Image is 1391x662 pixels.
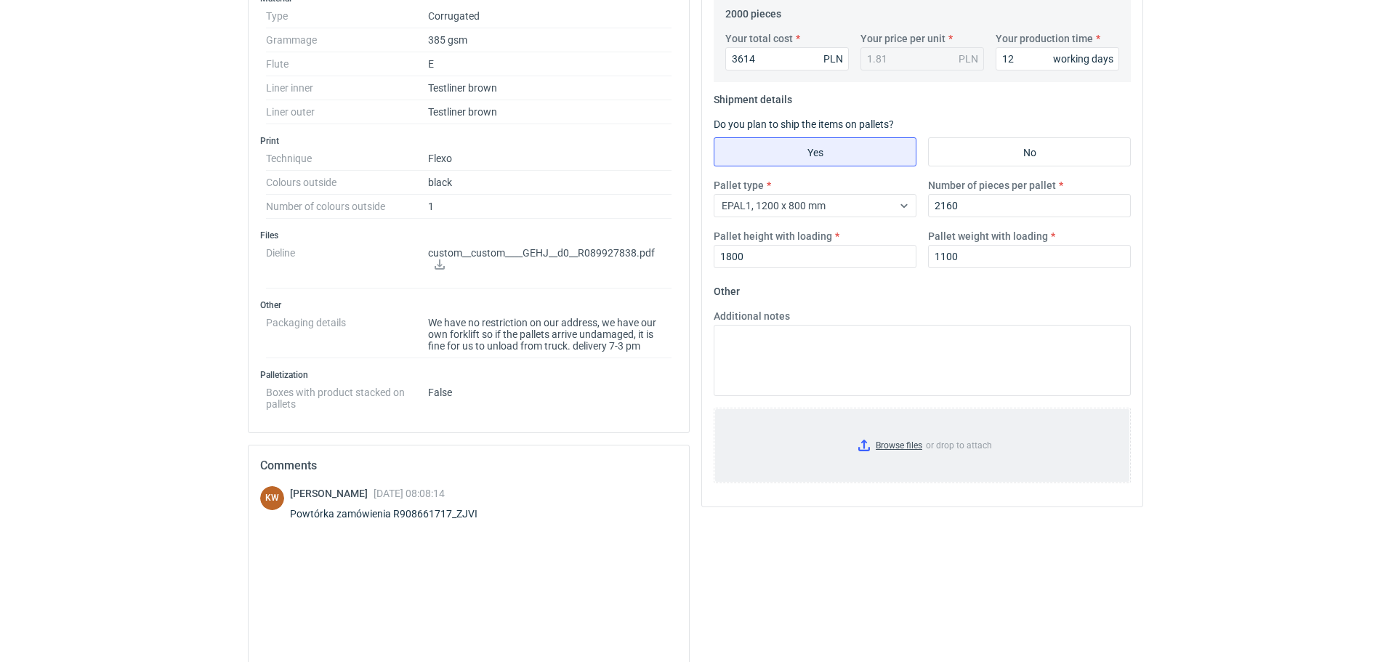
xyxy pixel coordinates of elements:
[260,486,284,510] div: Klaudia Wiśniewska
[714,88,792,105] legend: Shipment details
[714,118,894,130] label: Do you plan to ship the items on pallets?
[266,171,428,195] dt: Colours outside
[714,178,764,193] label: Pallet type
[290,488,374,499] span: [PERSON_NAME]
[714,137,916,166] label: Yes
[714,280,740,297] legend: Other
[428,76,672,100] dd: Testliner brown
[860,31,946,46] label: Your price per unit
[725,2,781,20] legend: 2000 pieces
[428,28,672,52] dd: 385 gsm
[266,381,428,410] dt: Boxes with product stacked on pallets
[260,457,677,475] h2: Comments
[290,506,495,521] div: Powtórka zamówienia R908661717_ZJVI
[428,381,672,410] dd: False
[266,76,428,100] dt: Liner inner
[928,245,1131,268] input: 0
[714,309,790,323] label: Additional notes
[714,229,832,243] label: Pallet height with loading
[260,299,677,311] h3: Other
[722,200,826,211] span: EPAL1, 1200 x 800 mm
[428,147,672,171] dd: Flexo
[260,486,284,510] figcaption: KW
[260,135,677,147] h3: Print
[266,241,428,288] dt: Dieline
[428,247,672,272] p: custom__custom____GEHJ__d0__R089927838.pdf
[725,47,849,70] input: 0
[725,31,793,46] label: Your total cost
[266,28,428,52] dt: Grammage
[996,47,1119,70] input: 0
[928,194,1131,217] input: 0
[260,230,677,241] h3: Files
[266,52,428,76] dt: Flute
[714,245,916,268] input: 0
[374,488,445,499] span: [DATE] 08:08:14
[1053,52,1113,66] div: working days
[266,100,428,124] dt: Liner outer
[428,4,672,28] dd: Corrugated
[714,408,1130,483] label: or drop to attach
[266,195,428,219] dt: Number of colours outside
[996,31,1093,46] label: Your production time
[266,4,428,28] dt: Type
[266,311,428,358] dt: Packaging details
[928,137,1131,166] label: No
[928,229,1048,243] label: Pallet weight with loading
[260,369,677,381] h3: Palletization
[823,52,843,66] div: PLN
[428,171,672,195] dd: black
[428,52,672,76] dd: E
[959,52,978,66] div: PLN
[928,178,1056,193] label: Number of pieces per pallet
[428,100,672,124] dd: Testliner brown
[428,311,672,358] dd: We have no restriction on our address, we have our own forklift so if the pallets arrive undamage...
[266,147,428,171] dt: Technique
[428,195,672,219] dd: 1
